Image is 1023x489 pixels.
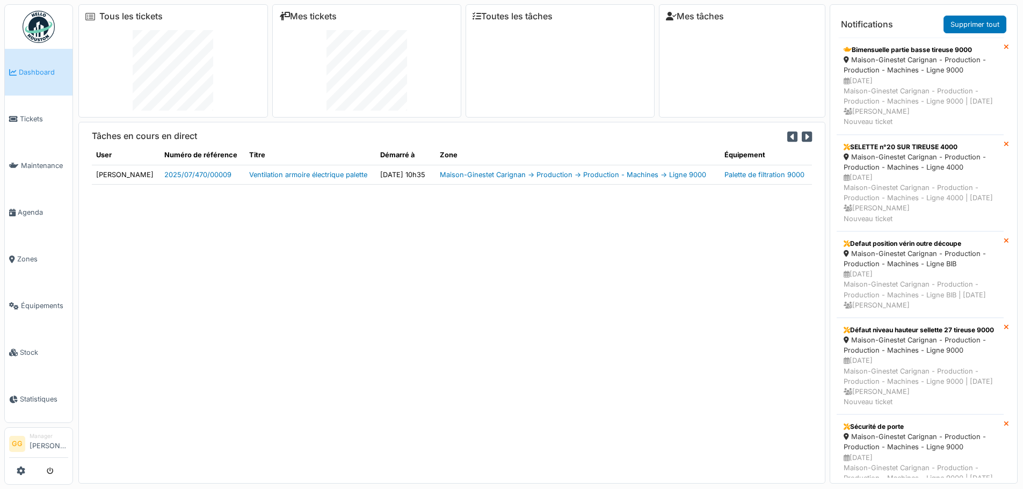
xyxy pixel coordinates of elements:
[837,318,1004,414] a: Défaut niveau hauteur sellette 27 tireuse 9000 Maison-Ginestet Carignan - Production - Production...
[9,436,25,452] li: GG
[724,171,804,179] a: Palette de filtration 9000
[92,131,197,141] h6: Tâches en cours en direct
[279,11,337,21] a: Mes tickets
[5,142,72,189] a: Maintenance
[5,282,72,329] a: Équipements
[666,11,724,21] a: Mes tâches
[844,55,997,75] div: Maison-Ginestet Carignan - Production - Production - Machines - Ligne 9000
[844,142,997,152] div: SELETTE n°20 SUR TIREUSE 4000
[844,249,997,269] div: Maison-Ginestet Carignan - Production - Production - Machines - Ligne BIB
[30,432,68,440] div: Manager
[376,145,436,165] th: Démarré à
[18,207,68,217] span: Agenda
[30,432,68,455] li: [PERSON_NAME]
[440,171,706,179] a: Maison-Ginestet Carignan -> Production -> Production - Machines -> Ligne 9000
[376,165,436,184] td: [DATE] 10h35
[841,19,893,30] h6: Notifications
[844,432,997,452] div: Maison-Ginestet Carignan - Production - Production - Machines - Ligne 9000
[21,301,68,311] span: Équipements
[844,45,997,55] div: Bimensuelle partie basse tireuse 9000
[844,355,997,407] div: [DATE] Maison-Ginestet Carignan - Production - Production - Machines - Ligne 9000 | [DATE] [PERSO...
[5,96,72,142] a: Tickets
[844,152,997,172] div: Maison-Ginestet Carignan - Production - Production - Machines - Ligne 4000
[473,11,553,21] a: Toutes les tâches
[844,172,997,224] div: [DATE] Maison-Ginestet Carignan - Production - Production - Machines - Ligne 4000 | [DATE] [PERSO...
[160,145,244,165] th: Numéro de référence
[844,239,997,249] div: Defaut position vérin outre découpe
[245,145,376,165] th: Titre
[96,151,112,159] span: translation missing: fr.shared.user
[944,16,1006,33] a: Supprimer tout
[164,171,231,179] a: 2025/07/470/00009
[17,254,68,264] span: Zones
[837,135,1004,231] a: SELETTE n°20 SUR TIREUSE 4000 Maison-Ginestet Carignan - Production - Production - Machines - Lig...
[436,145,720,165] th: Zone
[5,329,72,376] a: Stock
[844,335,997,355] div: Maison-Ginestet Carignan - Production - Production - Machines - Ligne 9000
[23,11,55,43] img: Badge_color-CXgf-gQk.svg
[844,269,997,310] div: [DATE] Maison-Ginestet Carignan - Production - Production - Machines - Ligne BIB | [DATE] [PERSON...
[249,171,367,179] a: Ventilation armoire électrique palette
[5,49,72,96] a: Dashboard
[844,422,997,432] div: Sécurité de porte
[20,347,68,357] span: Stock
[5,189,72,236] a: Agenda
[20,394,68,404] span: Statistiques
[844,325,997,335] div: Défaut niveau hauteur sellette 27 tireuse 9000
[9,432,68,458] a: GG Manager[PERSON_NAME]
[837,38,1004,134] a: Bimensuelle partie basse tireuse 9000 Maison-Ginestet Carignan - Production - Production - Machin...
[92,165,160,184] td: [PERSON_NAME]
[99,11,163,21] a: Tous les tickets
[5,236,72,282] a: Zones
[837,231,1004,318] a: Defaut position vérin outre découpe Maison-Ginestet Carignan - Production - Production - Machines...
[844,76,997,127] div: [DATE] Maison-Ginestet Carignan - Production - Production - Machines - Ligne 9000 | [DATE] [PERSO...
[19,67,68,77] span: Dashboard
[720,145,812,165] th: Équipement
[5,376,72,422] a: Statistiques
[20,114,68,124] span: Tickets
[21,160,68,171] span: Maintenance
